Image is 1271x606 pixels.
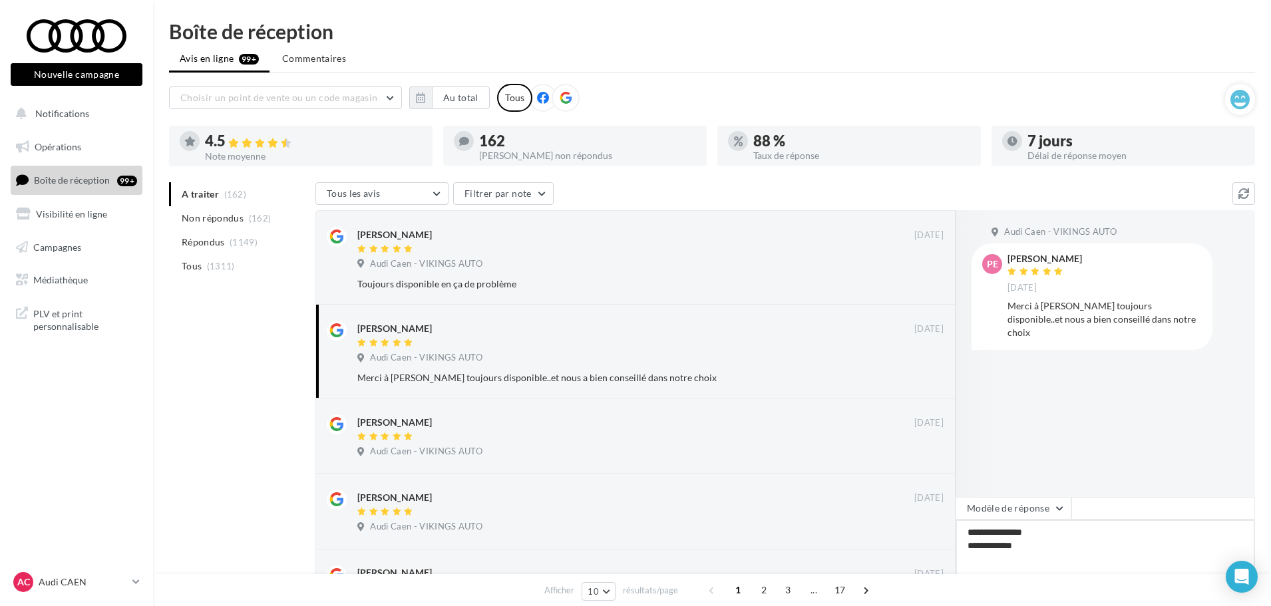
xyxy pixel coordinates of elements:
[205,134,422,149] div: 4.5
[8,233,145,261] a: Campagnes
[8,299,145,339] a: PLV et print personnalisable
[35,141,81,152] span: Opérations
[8,133,145,161] a: Opérations
[33,241,81,252] span: Campagnes
[357,322,432,335] div: [PERSON_NAME]
[1007,299,1202,339] div: Merci à [PERSON_NAME] toujours disponible..et nous a bien conseillé dans notre choix
[370,352,482,364] span: Audi Caen - VIKINGS AUTO
[1226,561,1258,593] div: Open Intercom Messenger
[914,417,944,429] span: [DATE]
[409,86,490,109] button: Au total
[182,259,202,273] span: Tous
[987,257,998,271] span: PE
[829,579,851,601] span: 17
[582,582,616,601] button: 10
[35,108,89,119] span: Notifications
[479,151,696,160] div: [PERSON_NAME] non répondus
[753,579,775,601] span: 2
[205,152,422,161] div: Note moyenne
[357,277,857,291] div: Toujours disponible en ça de problème
[753,151,970,160] div: Taux de réponse
[182,235,225,249] span: Répondus
[34,174,110,186] span: Boîte de réception
[479,134,696,148] div: 162
[497,84,532,112] div: Tous
[117,176,137,186] div: 99+
[169,86,402,109] button: Choisir un point de vente ou un code magasin
[357,371,857,384] div: Merci à [PERSON_NAME] toujours disponible..et nous a bien conseillé dans notre choix
[914,323,944,335] span: [DATE]
[207,261,235,271] span: (1311)
[33,274,88,285] span: Médiathèque
[357,566,432,579] div: [PERSON_NAME]
[956,497,1071,520] button: Modèle de réponse
[327,188,381,199] span: Tous les avis
[727,579,749,601] span: 1
[17,575,30,589] span: AC
[1027,151,1244,160] div: Délai de réponse moyen
[36,208,107,220] span: Visibilité en ligne
[357,491,432,504] div: [PERSON_NAME]
[357,228,432,241] div: [PERSON_NAME]
[453,182,554,205] button: Filtrer par note
[777,579,799,601] span: 3
[249,213,272,224] span: (162)
[8,200,145,228] a: Visibilité en ligne
[33,305,137,333] span: PLV et print personnalisable
[182,212,244,225] span: Non répondus
[230,237,258,247] span: (1149)
[588,586,599,597] span: 10
[544,584,574,597] span: Afficher
[803,579,824,601] span: ...
[914,568,944,580] span: [DATE]
[8,266,145,294] a: Médiathèque
[11,63,142,86] button: Nouvelle campagne
[370,521,482,533] span: Audi Caen - VIKINGS AUTO
[914,229,944,241] span: [DATE]
[8,166,145,194] a: Boîte de réception99+
[914,492,944,504] span: [DATE]
[370,446,482,458] span: Audi Caen - VIKINGS AUTO
[1004,226,1117,238] span: Audi Caen - VIKINGS AUTO
[1007,282,1037,294] span: [DATE]
[753,134,970,148] div: 88 %
[1007,254,1082,263] div: [PERSON_NAME]
[169,21,1255,41] div: Boîte de réception
[180,92,377,103] span: Choisir un point de vente ou un code magasin
[623,584,678,597] span: résultats/page
[370,258,482,270] span: Audi Caen - VIKINGS AUTO
[315,182,449,205] button: Tous les avis
[1027,134,1244,148] div: 7 jours
[8,100,140,128] button: Notifications
[11,569,142,595] a: AC Audi CAEN
[357,416,432,429] div: [PERSON_NAME]
[432,86,490,109] button: Au total
[39,575,127,589] p: Audi CAEN
[282,52,346,65] span: Commentaires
